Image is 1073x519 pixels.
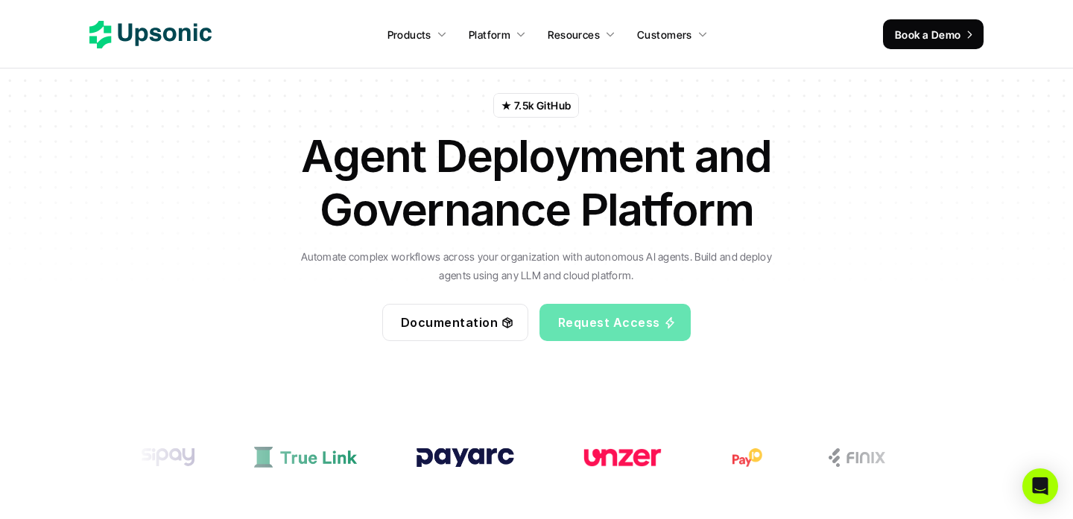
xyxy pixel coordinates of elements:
p: Documentation [401,311,498,333]
p: Resources [548,27,600,42]
a: Products [379,21,456,48]
h1: Agent Deployment and Governance Platform [276,129,797,236]
p: ★ 7.5k GitHub [501,98,571,113]
p: Book a Demo [895,27,961,42]
p: Request Access [558,311,660,333]
a: Request Access [539,304,691,341]
div: Open Intercom Messenger [1022,468,1058,504]
p: Automate complex workflows across your organization with autonomous AI agents. Build and deploy a... [294,247,779,284]
p: Products [387,27,431,42]
a: Documentation [382,304,528,341]
p: Customers [637,27,692,42]
p: Platform [469,27,510,42]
